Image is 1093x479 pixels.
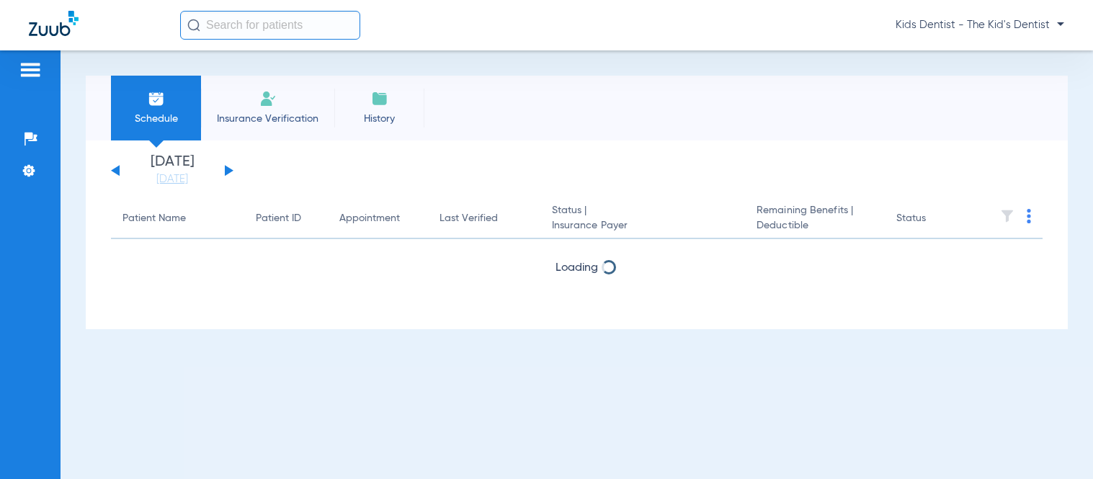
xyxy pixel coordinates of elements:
[259,90,277,107] img: Manual Insurance Verification
[29,11,79,36] img: Zuub Logo
[757,218,873,233] span: Deductible
[552,218,733,233] span: Insurance Payer
[212,112,324,126] span: Insurance Verification
[19,61,42,79] img: hamburger-icon
[339,211,400,226] div: Appointment
[440,211,498,226] div: Last Verified
[187,19,200,32] img: Search Icon
[540,199,745,239] th: Status |
[896,18,1064,32] span: Kids Dentist - The Kid's Dentist
[180,11,360,40] input: Search for patients
[256,211,316,226] div: Patient ID
[345,112,414,126] span: History
[122,211,186,226] div: Patient Name
[745,199,885,239] th: Remaining Benefits |
[371,90,388,107] img: History
[148,90,165,107] img: Schedule
[1027,209,1031,223] img: group-dot-blue.svg
[1000,209,1014,223] img: filter.svg
[556,262,598,274] span: Loading
[339,211,416,226] div: Appointment
[129,155,215,187] li: [DATE]
[256,211,301,226] div: Patient ID
[440,211,528,226] div: Last Verified
[122,112,190,126] span: Schedule
[885,199,982,239] th: Status
[129,172,215,187] a: [DATE]
[122,211,233,226] div: Patient Name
